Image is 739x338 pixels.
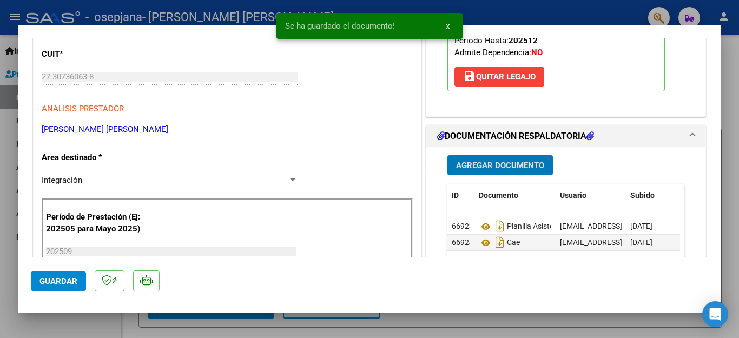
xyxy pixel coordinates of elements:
datatable-header-cell: Usuario [556,184,626,207]
strong: NO [531,48,543,57]
span: x [446,21,450,31]
button: x [437,16,458,36]
i: Descargar documento [493,234,507,251]
button: Quitar Legajo [454,67,544,87]
datatable-header-cell: Documento [474,184,556,207]
span: Quitar Legajo [463,72,536,82]
p: Período de Prestación (Ej: 202505 para Mayo 2025) [46,211,155,235]
mat-icon: save [463,70,476,83]
p: Area destinado * [42,151,153,164]
span: Cae [479,238,520,247]
datatable-header-cell: ID [447,184,474,207]
span: ID [452,191,459,200]
span: Usuario [560,191,586,200]
mat-expansion-panel-header: DOCUMENTACIÓN RESPALDATORIA [426,125,705,147]
span: Agregar Documento [456,161,544,170]
span: ANALISIS PRESTADOR [42,104,124,114]
datatable-header-cell: Subido [626,184,680,207]
span: Subido [630,191,655,200]
span: 66923 [452,222,473,230]
span: 66924 [452,238,473,247]
span: Planilla Asistencia [479,222,568,231]
button: Guardar [31,271,86,291]
span: Guardar [39,276,77,286]
p: [PERSON_NAME] [PERSON_NAME] [42,123,413,136]
span: [DATE] [630,222,652,230]
h1: DOCUMENTACIÓN RESPALDATORIA [437,130,594,143]
span: Integración [42,175,82,185]
strong: 202512 [509,36,538,45]
p: CUIT [42,48,153,61]
span: [DATE] [630,238,652,247]
div: Open Intercom Messenger [702,301,728,327]
span: Se ha guardado el documento! [285,21,395,31]
i: Descargar documento [493,217,507,235]
span: Documento [479,191,518,200]
button: Agregar Documento [447,155,553,175]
